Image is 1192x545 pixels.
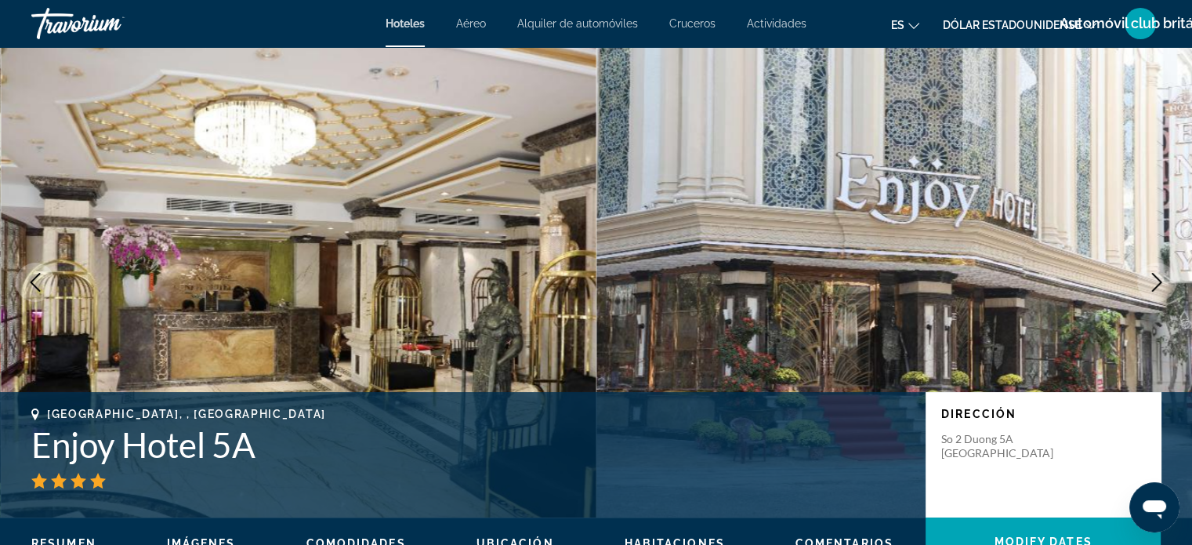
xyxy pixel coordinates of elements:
[386,17,425,30] a: Hoteles
[943,19,1081,31] font: Dólar estadounidense
[1137,263,1176,302] button: Next image
[1120,7,1161,40] button: Menú de usuario
[941,408,1145,420] p: Dirección
[517,17,638,30] a: Alquiler de automóviles
[31,3,188,44] a: Travorium
[943,13,1096,36] button: Cambiar moneda
[31,424,910,465] h1: Enjoy Hotel 5A
[891,19,904,31] font: es
[941,432,1067,460] p: So 2 Duong 5A [GEOGRAPHIC_DATA]
[891,13,919,36] button: Cambiar idioma
[669,17,716,30] a: Cruceros
[456,17,486,30] a: Aéreo
[747,17,806,30] a: Actividades
[1129,482,1179,532] iframe: Botón para iniciar la ventana de mensajería
[47,408,326,420] span: [GEOGRAPHIC_DATA], , [GEOGRAPHIC_DATA]
[16,263,55,302] button: Previous image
